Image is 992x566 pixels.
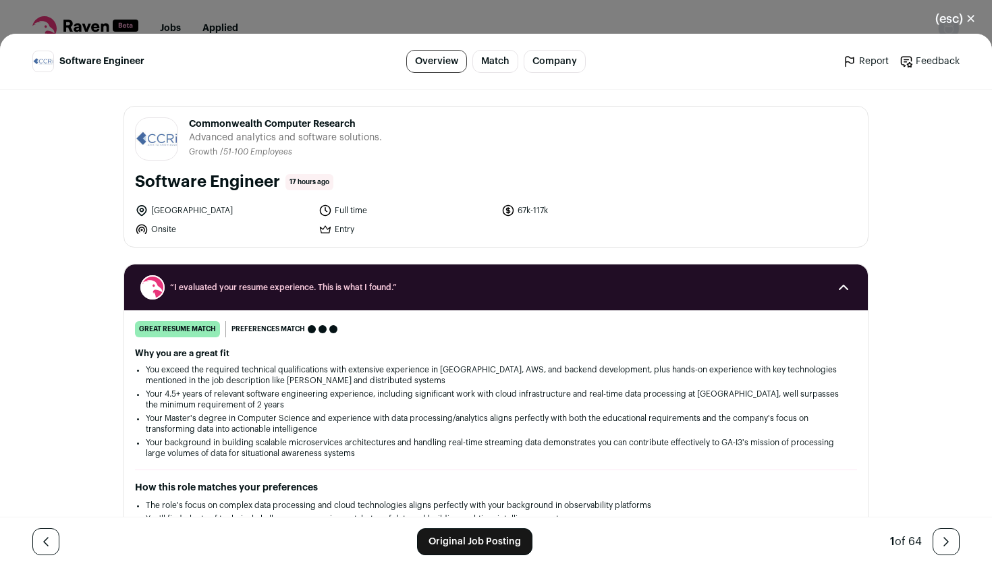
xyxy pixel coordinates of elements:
h2: How this role matches your preferences [135,481,857,494]
li: You exceed the required technical qualifications with extensive experience in [GEOGRAPHIC_DATA], ... [146,364,846,386]
li: [GEOGRAPHIC_DATA] [135,204,310,217]
div: of 64 [890,534,922,550]
li: The role's focus on complex data processing and cloud technologies aligns perfectly with your bac... [146,500,846,511]
span: “I evaluated your resume experience. This is what I found.” [170,282,822,293]
span: Advanced analytics and software solutions. [189,131,382,144]
a: Match [472,50,518,73]
li: Onsite [135,223,310,236]
span: 17 hours ago [285,174,333,190]
li: / [220,147,292,157]
li: You'll find plenty of technical challenges processing petabytes of data and building real-time in... [146,513,846,524]
span: Commonwealth Computer Research [189,117,382,131]
button: Close modal [919,4,992,34]
a: Feedback [900,55,960,68]
li: Full time [319,204,494,217]
li: Your Master's degree in Computer Science and experience with data processing/analytics aligns per... [146,413,846,434]
a: Original Job Posting [417,528,532,555]
li: 67k-117k [501,204,677,217]
li: Your background in building scalable microservices architectures and handling real-time streaming... [146,437,846,459]
span: 51-100 Employees [223,148,292,156]
a: Company [524,50,586,73]
img: c8c60027494d7cab9dce522d4dbff87223cbe5e8ffadf49f9c3a23b7ed2df322.jpg [33,58,53,65]
h1: Software Engineer [135,171,280,193]
div: great resume match [135,321,220,337]
span: Software Engineer [59,55,144,68]
li: Entry [319,223,494,236]
span: Preferences match [231,322,305,336]
li: Your 4.5+ years of relevant software engineering experience, including significant work with clou... [146,389,846,410]
a: Overview [406,50,467,73]
h2: Why you are a great fit [135,348,857,359]
a: Report [843,55,889,68]
img: c8c60027494d7cab9dce522d4dbff87223cbe5e8ffadf49f9c3a23b7ed2df322.jpg [136,132,177,146]
span: 1 [890,536,895,547]
li: Growth [189,147,220,157]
